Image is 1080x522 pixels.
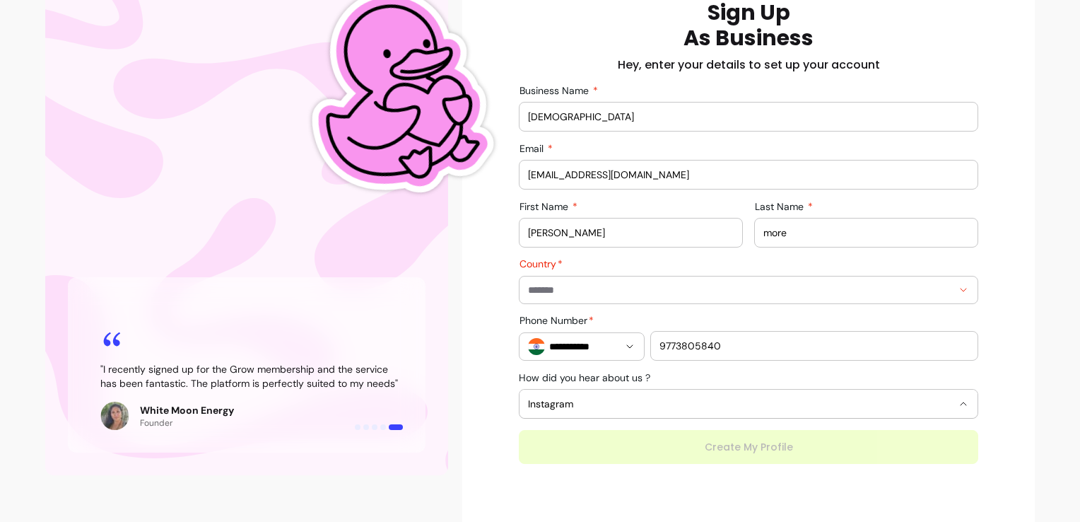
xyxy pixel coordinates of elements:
p: Founder [140,417,234,429]
p: White Moon Energy [140,403,234,417]
input: Business Name [528,110,969,124]
h2: Hey, enter your details to set up your account [618,57,880,74]
blockquote: " I recently signed up for the Grow membership and the service has been fantastic. The platform i... [100,362,401,390]
span: Business Name [520,84,592,97]
span: Email [520,142,546,155]
img: Review avatar [100,402,129,430]
span: Instagram [528,397,952,411]
input: Email [528,168,969,182]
